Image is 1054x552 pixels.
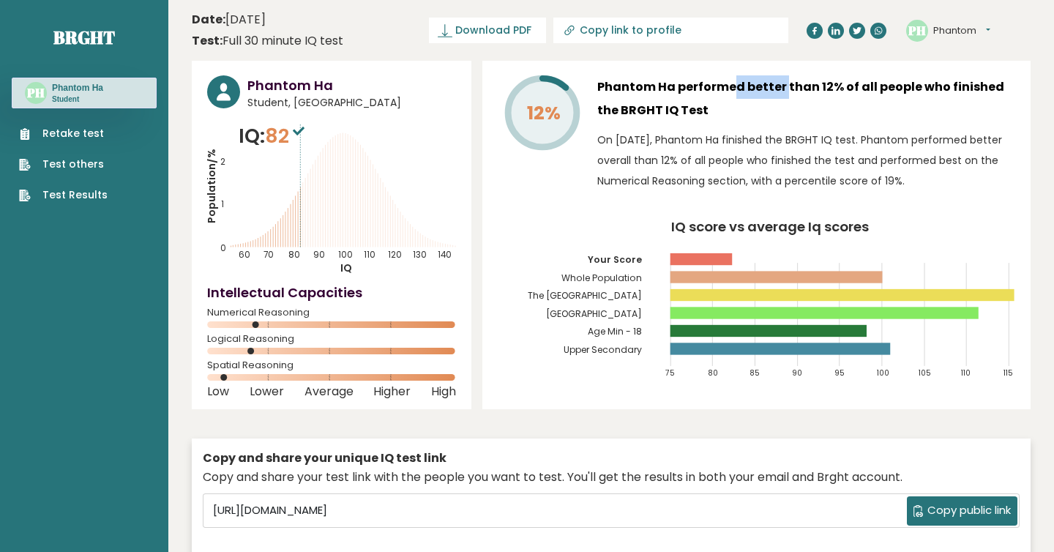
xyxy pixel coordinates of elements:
[207,283,456,302] h4: Intellectual Capacities
[250,389,284,395] span: Lower
[239,122,308,151] p: IQ:
[265,122,308,149] span: 82
[52,94,103,105] p: Student
[546,307,642,320] tspan: [GEOGRAPHIC_DATA]
[927,502,1011,519] span: Copy public link
[338,249,353,261] tspan: 100
[877,368,889,378] tspan: 100
[247,75,456,95] h3: Phantom Ha
[708,368,718,378] tspan: 80
[19,187,108,203] a: Test Results
[192,32,343,50] div: Full 30 minute IQ test
[564,343,642,356] tspan: Upper Secondary
[665,368,675,378] tspan: 75
[304,389,354,395] span: Average
[750,368,760,378] tspan: 85
[204,149,219,223] tspan: Population/%
[207,362,456,368] span: Spatial Reasoning
[455,23,531,38] span: Download PDF
[834,368,845,378] tspan: 95
[561,272,642,284] tspan: Whole Population
[247,95,456,111] span: Student, [GEOGRAPHIC_DATA]
[1003,368,1013,378] tspan: 115
[192,11,225,28] b: Date:
[263,249,274,261] tspan: 70
[431,389,456,395] span: High
[373,389,411,395] span: Higher
[588,253,642,266] tspan: Your Score
[221,198,224,210] tspan: 1
[388,249,402,261] tspan: 120
[313,249,325,261] tspan: 90
[588,325,642,337] tspan: Age Min - 18
[207,389,229,395] span: Low
[239,249,250,261] tspan: 60
[53,26,115,49] a: Brght
[907,496,1017,526] button: Copy public link
[207,336,456,342] span: Logical Reasoning
[203,450,1020,467] div: Copy and share your unique IQ test link
[438,249,452,261] tspan: 140
[671,217,869,236] tspan: IQ score vs average Iq scores
[413,249,427,261] tspan: 130
[192,11,266,29] time: [DATE]
[340,261,352,275] tspan: IQ
[961,368,971,378] tspan: 110
[919,368,931,378] tspan: 105
[220,242,226,254] tspan: 0
[192,32,223,49] b: Test:
[597,75,1015,122] h3: Phantom Ha performed better than 12% of all people who finished the BRGHT IQ Test
[19,157,108,172] a: Test others
[26,84,45,101] text: PH
[908,21,926,38] text: PH
[52,82,103,94] h3: Phantom Ha
[19,126,108,141] a: Retake test
[220,156,225,168] tspan: 2
[933,23,990,38] button: Phantom
[207,310,456,316] span: Numerical Reasoning
[527,100,561,126] tspan: 12%
[429,18,546,43] a: Download PDF
[203,469,1020,486] div: Copy and share your test link with the people you want to test. You'll get the results in both yo...
[597,130,1015,191] p: On [DATE], Phantom Ha finished the BRGHT IQ test. Phantom performed better overall than 12% of al...
[288,249,300,261] tspan: 80
[792,368,802,378] tspan: 90
[364,249,375,261] tspan: 110
[528,289,642,302] tspan: The [GEOGRAPHIC_DATA]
